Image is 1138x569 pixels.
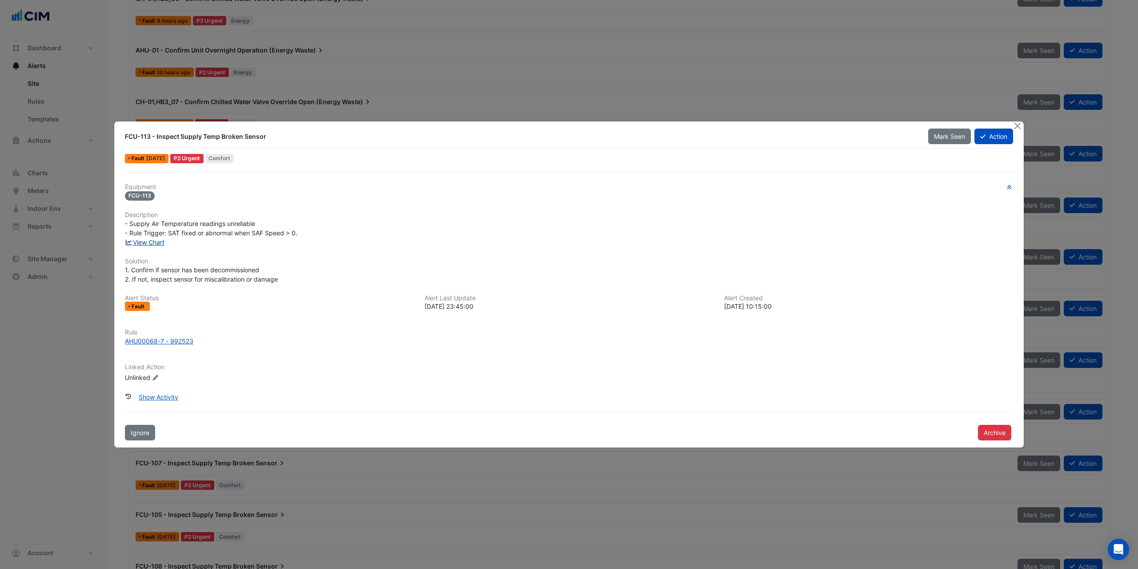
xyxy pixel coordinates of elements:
[152,375,159,381] fa-icon: Edit Linked Action
[724,302,1013,311] div: [DATE] 10:15:00
[131,429,149,436] span: Ignore
[1013,121,1022,131] button: Close
[125,336,1013,346] a: AHU00068-7 - 992523
[125,373,232,382] div: Unlinked
[133,389,184,405] button: Show Activity
[125,132,918,141] div: FCU-113 - Inspect Supply Temp Broken Sensor
[125,258,1013,265] h6: Solution
[170,154,204,163] div: P2 Urgent
[205,154,234,163] span: Comfort
[125,295,414,302] h6: Alert Status
[125,266,278,283] span: 1. Confirm if sensor has been decommissioned 2. If not, inspect sensor for miscalibration or damage
[125,211,1013,219] h6: Description
[425,295,713,302] h6: Alert Last Update
[125,220,297,237] span: - Supply Air Temperature readings unreliable - Rule Trigger: SAT fixed or abnormal when SAF Speed...
[125,329,1013,336] h6: Rule
[125,238,164,246] a: View Chart
[132,304,146,309] span: Fault
[928,129,971,144] button: Mark Seen
[934,133,965,140] span: Mark Seen
[132,156,146,161] span: Fault
[1108,539,1129,560] div: Open Intercom Messenger
[125,363,1013,371] h6: Linked Action
[425,302,713,311] div: [DATE] 23:45:00
[146,155,165,161] span: Mon 08-Sep-2025 23:45 IST
[125,336,193,346] div: AHU00068-7 - 992523
[974,129,1013,144] button: Action
[125,425,155,440] button: Ignore
[978,425,1011,440] button: Archive
[125,191,155,201] span: FCU-113
[125,183,1013,191] h6: Equipment
[724,295,1013,302] h6: Alert Created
